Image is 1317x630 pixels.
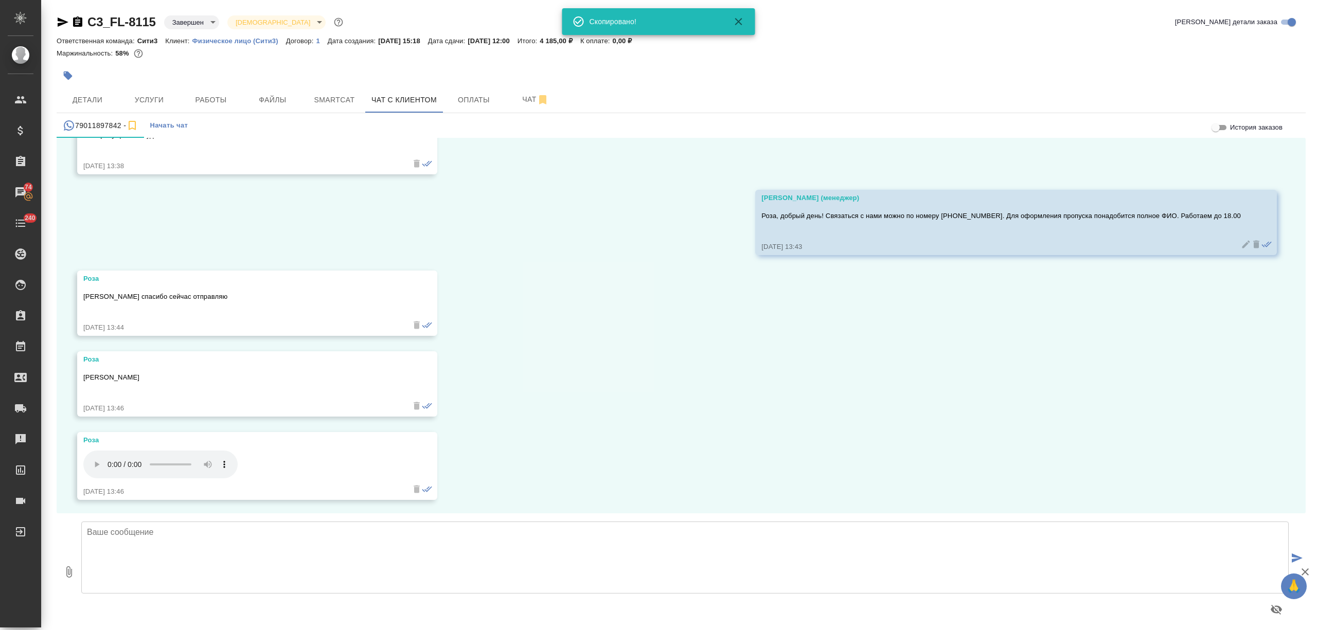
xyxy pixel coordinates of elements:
[83,451,238,478] audio: Ваш браузер не поддерживает аудио-тег.
[328,37,378,45] p: Дата создания:
[83,435,401,445] div: Роза
[316,37,327,45] p: 1
[286,37,316,45] p: Договор:
[83,354,401,365] div: Роза
[540,37,580,45] p: 4 185,00 ₽
[3,210,39,236] a: 240
[310,94,359,106] span: Smartcat
[511,93,560,106] span: Чат
[87,15,156,29] a: C3_FL-8115
[192,36,286,45] a: Физическое лицо (Сити3)
[132,47,145,60] button: 1462.36 RUB;
[761,242,1241,252] div: [DATE] 13:43
[126,119,138,132] svg: Подписаться
[169,18,207,27] button: Завершен
[580,37,613,45] p: К оплате:
[449,94,499,106] span: Оплаты
[57,16,69,28] button: Скопировать ссылку для ЯМессенджера
[63,119,138,132] div: 79011897842 (Роза) - (undefined)
[19,213,42,223] span: 240
[468,37,518,45] p: [DATE] 12:00
[57,64,79,87] button: Добавить тэг
[613,37,640,45] p: 0,00 ₽
[165,37,192,45] p: Клиент:
[1285,575,1303,597] span: 🙏
[233,18,313,27] button: [DEMOGRAPHIC_DATA]
[57,113,1306,138] div: simple tabs example
[371,94,437,106] span: Чат с клиентом
[378,37,428,45] p: [DATE] 15:18
[115,49,131,57] p: 58%
[19,182,38,192] span: 74
[590,16,718,27] div: Скопировано!
[316,36,327,45] a: 1
[72,16,84,28] button: Скопировать ссылку
[761,211,1241,221] p: Роза, добрый день! Связаться с нами можно по номеру [PHONE_NUMBER]. Для оформления пропуска понад...
[150,120,188,132] span: Начать чат
[227,15,326,29] div: Завершен
[248,94,297,106] span: Файлы
[726,15,751,28] button: Закрыть
[124,94,174,106] span: Услуги
[57,49,115,57] p: Маржинальность:
[57,37,137,45] p: Ответственная команда:
[332,15,345,29] button: Доп статусы указывают на важность/срочность заказа
[83,292,401,302] p: [PERSON_NAME] спасибо сейчас отправляю
[137,37,166,45] p: Сити3
[1281,573,1307,599] button: 🙏
[63,94,112,106] span: Детали
[428,37,468,45] p: Дата сдачи:
[537,94,549,106] svg: Отписаться
[83,487,401,497] div: [DATE] 13:46
[1175,17,1277,27] span: [PERSON_NAME] детали заказа
[83,322,401,333] div: [DATE] 13:44
[186,94,236,106] span: Работы
[145,113,193,138] button: Начать чат
[83,403,401,413] div: [DATE] 13:46
[83,161,401,171] div: [DATE] 13:38
[1264,597,1289,622] button: Предпросмотр
[518,37,540,45] p: Итого:
[164,15,219,29] div: Завершен
[192,37,286,45] p: Физическое лицо (Сити3)
[761,193,1241,203] div: [PERSON_NAME] (менеджер)
[83,274,401,284] div: Роза
[3,179,39,205] a: 74
[1230,122,1283,133] span: История заказов
[83,372,401,383] p: [PERSON_NAME]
